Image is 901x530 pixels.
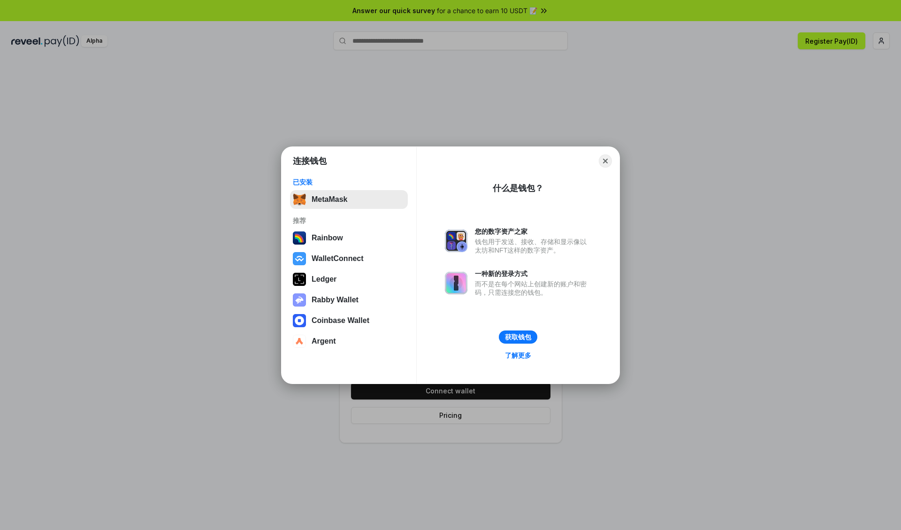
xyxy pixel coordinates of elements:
[475,269,591,278] div: 一种新的登录方式
[290,270,408,289] button: Ledger
[505,333,531,341] div: 获取钱包
[475,280,591,297] div: 而不是在每个网站上创建新的账户和密码，只需连接您的钱包。
[293,231,306,245] img: svg+xml,%3Csvg%20width%3D%22120%22%20height%3D%22120%22%20viewBox%3D%220%200%20120%20120%22%20fil...
[445,230,467,252] img: svg+xml,%3Csvg%20xmlns%3D%22http%3A%2F%2Fwww.w3.org%2F2000%2Fsvg%22%20fill%3D%22none%22%20viewBox...
[290,190,408,209] button: MetaMask
[290,332,408,351] button: Argent
[499,330,537,344] button: 获取钱包
[290,291,408,309] button: Rabby Wallet
[445,272,467,294] img: svg+xml,%3Csvg%20xmlns%3D%22http%3A%2F%2Fwww.w3.org%2F2000%2Fsvg%22%20fill%3D%22none%22%20viewBox...
[293,155,327,167] h1: 连接钱包
[290,229,408,247] button: Rainbow
[293,193,306,206] img: svg+xml,%3Csvg%20fill%3D%22none%22%20height%3D%2233%22%20viewBox%3D%220%200%2035%2033%22%20width%...
[312,296,359,304] div: Rabby Wallet
[293,252,306,265] img: svg+xml,%3Csvg%20width%3D%2228%22%20height%3D%2228%22%20viewBox%3D%220%200%2028%2028%22%20fill%3D...
[290,311,408,330] button: Coinbase Wallet
[599,154,612,168] button: Close
[293,293,306,307] img: svg+xml,%3Csvg%20xmlns%3D%22http%3A%2F%2Fwww.w3.org%2F2000%2Fsvg%22%20fill%3D%22none%22%20viewBox...
[505,351,531,360] div: 了解更多
[312,275,336,284] div: Ledger
[499,349,537,361] a: 了解更多
[493,183,543,194] div: 什么是钱包？
[312,316,369,325] div: Coinbase Wallet
[293,178,405,186] div: 已安装
[293,273,306,286] img: svg+xml,%3Csvg%20xmlns%3D%22http%3A%2F%2Fwww.w3.org%2F2000%2Fsvg%22%20width%3D%2228%22%20height%3...
[293,314,306,327] img: svg+xml,%3Csvg%20width%3D%2228%22%20height%3D%2228%22%20viewBox%3D%220%200%2028%2028%22%20fill%3D...
[290,249,408,268] button: WalletConnect
[475,238,591,254] div: 钱包用于发送、接收、存储和显示像以太坊和NFT这样的数字资产。
[475,227,591,236] div: 您的数字资产之家
[312,195,347,204] div: MetaMask
[293,335,306,348] img: svg+xml,%3Csvg%20width%3D%2228%22%20height%3D%2228%22%20viewBox%3D%220%200%2028%2028%22%20fill%3D...
[293,216,405,225] div: 推荐
[312,234,343,242] div: Rainbow
[312,337,336,346] div: Argent
[312,254,364,263] div: WalletConnect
